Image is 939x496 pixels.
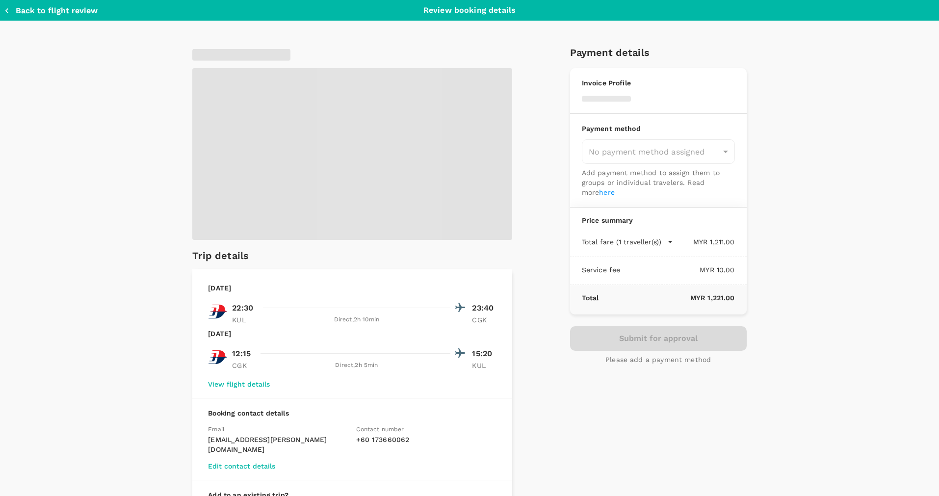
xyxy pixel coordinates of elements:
p: Add payment method to assign them to groups or individual travelers. Read more [582,168,735,197]
p: Payment method [582,124,735,133]
p: 22:30 [232,302,253,314]
p: Booking contact details [208,408,496,418]
p: 12:15 [232,348,251,360]
span: Email [208,426,225,433]
p: MYR 10.00 [620,265,734,275]
button: Total fare (1 traveller(s)) [582,237,673,247]
p: + 60 173660062 [356,435,496,444]
p: [DATE] [208,329,231,339]
p: Invoice Profile [582,78,735,88]
p: MYR 1,221.00 [599,293,734,303]
p: 23:40 [472,302,496,314]
p: Total fare (1 traveller(s)) [582,237,661,247]
p: Service fee [582,265,621,275]
h6: Trip details [192,248,249,263]
p: KUL [232,315,257,325]
p: CGK [232,361,257,370]
p: CGK [472,315,496,325]
button: Back to flight review [4,6,98,16]
span: Contact number [356,426,404,433]
p: Price summary [582,215,735,225]
button: View flight details [208,380,270,388]
p: KUL [472,361,496,370]
p: 15:20 [472,348,496,360]
p: Review booking details [423,4,516,16]
p: [EMAIL_ADDRESS][PERSON_NAME][DOMAIN_NAME] [208,435,348,454]
p: Please add a payment method [605,355,711,365]
img: MH [208,302,228,321]
a: here [599,188,615,196]
p: Total [582,293,599,303]
img: MH [208,347,228,367]
div: Direct , 2h 10min [262,315,450,325]
p: MYR 1,211.00 [673,237,735,247]
div: No payment method assigned [582,139,735,164]
p: [DATE] [208,283,231,293]
button: Edit contact details [208,462,275,470]
h6: Payment details [570,45,747,60]
div: Direct , 2h 5min [262,361,450,370]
